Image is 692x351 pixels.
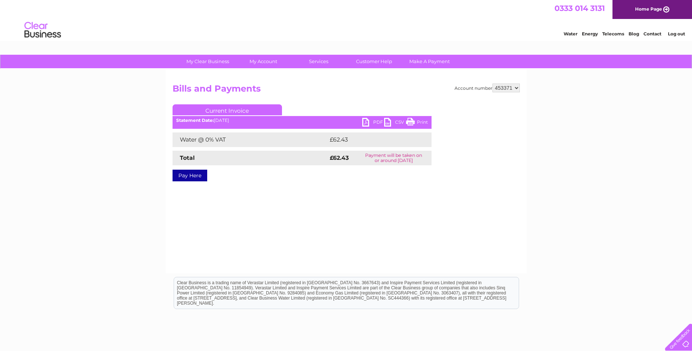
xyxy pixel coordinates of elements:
a: CSV [384,118,406,128]
b: Statement Date: [176,117,214,123]
strong: Total [180,154,195,161]
a: My Clear Business [178,55,238,68]
a: My Account [233,55,293,68]
a: 0333 014 3131 [554,4,605,13]
a: Energy [582,31,598,36]
a: Contact [643,31,661,36]
td: £62.43 [328,132,417,147]
a: Services [289,55,349,68]
div: Clear Business is a trading name of Verastar Limited (registered in [GEOGRAPHIC_DATA] No. 3667643... [174,4,519,35]
a: Log out [668,31,685,36]
div: Account number [455,84,520,92]
a: Customer Help [344,55,404,68]
a: Pay Here [173,170,207,181]
a: Make A Payment [399,55,460,68]
img: logo.png [24,19,61,41]
a: PDF [362,118,384,128]
h2: Bills and Payments [173,84,520,97]
a: Current Invoice [173,104,282,115]
td: Water @ 0% VAT [173,132,328,147]
strong: £62.43 [330,154,349,161]
td: Payment will be taken on or around [DATE] [356,151,432,165]
div: [DATE] [173,118,432,123]
a: Water [564,31,577,36]
a: Telecoms [602,31,624,36]
a: Print [406,118,428,128]
a: Blog [629,31,639,36]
